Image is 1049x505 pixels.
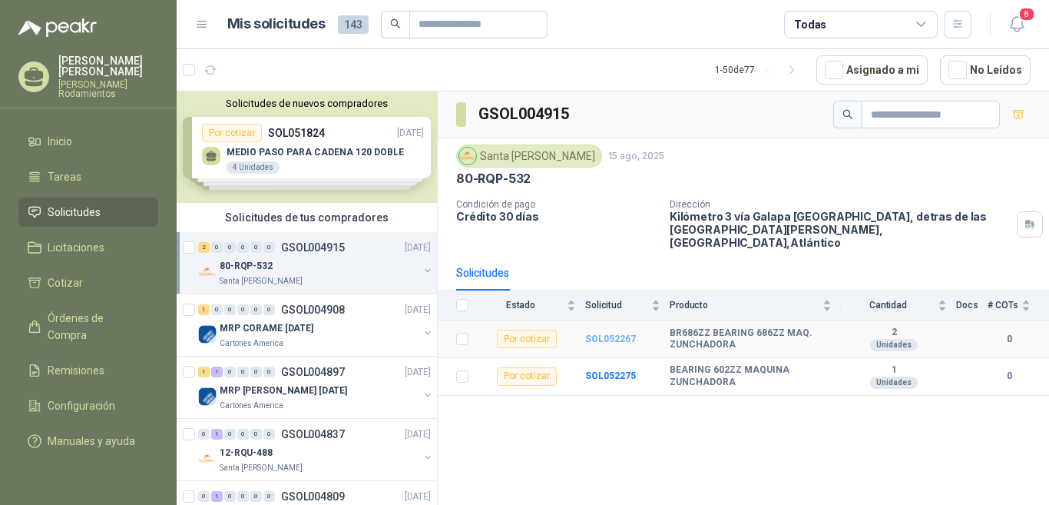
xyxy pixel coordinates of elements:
div: 0 [250,491,262,502]
a: Licitaciones [18,233,158,262]
th: # COTs [988,291,1049,321]
img: Company Logo [198,450,217,468]
p: [DATE] [405,365,431,380]
p: [DATE] [405,303,431,317]
div: 0 [263,242,275,253]
div: 0 [250,367,262,377]
p: GSOL004837 [281,429,345,440]
div: 0 [263,429,275,440]
span: Licitaciones [48,239,104,256]
span: 8 [1018,7,1035,22]
img: Company Logo [459,148,476,164]
div: 0 [250,429,262,440]
p: GSOL004908 [281,304,345,315]
span: Producto [670,300,819,311]
p: 80-RQP-532 [220,259,273,274]
div: 0 [237,367,249,377]
div: 0 [250,304,262,315]
span: Solicitudes [48,204,101,221]
img: Company Logo [198,263,217,281]
div: 0 [237,491,249,502]
a: 1 0 0 0 0 0 GSOL004908[DATE] Company LogoMRP CORAME [DATE]Cartones America [198,301,434,350]
div: 1 [211,367,223,377]
div: Unidades [870,339,918,351]
b: 2 [841,327,947,339]
p: Cartones America [220,400,283,412]
a: 1 1 0 0 0 0 GSOL004897[DATE] Company LogoMRP [PERSON_NAME] [DATE]Cartones America [198,363,434,412]
div: Por cotizar [497,367,557,386]
div: 0 [224,429,236,440]
div: 0 [237,242,249,253]
p: [DATE] [405,427,431,442]
span: Remisiones [48,362,104,379]
button: 8 [1003,11,1031,38]
span: Cotizar [48,274,83,291]
a: Órdenes de Compra [18,304,158,350]
p: Kilómetro 3 vía Galapa [GEOGRAPHIC_DATA], detras de las [GEOGRAPHIC_DATA][PERSON_NAME], [GEOGRAPH... [670,210,1011,249]
span: Órdenes de Compra [48,310,144,344]
p: GSOL004915 [281,242,345,253]
div: 0 [198,429,210,440]
h3: GSOL004915 [478,102,571,126]
p: MRP [PERSON_NAME] [DATE] [220,384,347,398]
span: Manuales y ayuda [48,433,135,450]
div: 0 [211,304,223,315]
p: 12-RQU-488 [220,446,273,460]
a: 0 1 0 0 0 0 GSOL004837[DATE] Company Logo12-RQU-488Santa [PERSON_NAME] [198,425,434,474]
div: Solicitudes de tus compradores [177,203,437,232]
span: search [390,18,401,29]
b: SOL052267 [585,334,636,344]
a: 2 0 0 0 0 0 GSOL004915[DATE] Company Logo80-RQP-532Santa [PERSON_NAME] [198,238,434,287]
div: 1 [211,491,223,502]
th: Docs [956,291,988,321]
div: Solicitudes [456,264,509,281]
p: [DATE] [405,490,431,504]
p: Santa [PERSON_NAME] [220,275,303,287]
div: Solicitudes de nuevos compradoresPor cotizarSOL051824[DATE] MEDIO PASO PARA CADENA 120 DOBLE4 Uni... [177,91,437,203]
a: Configuración [18,391,158,420]
b: 0 [988,332,1031,347]
div: 0 [263,304,275,315]
button: Solicitudes de nuevos compradores [183,98,431,109]
div: 0 [211,242,223,253]
div: 1 [211,429,223,440]
p: GSOL004897 [281,367,345,377]
p: 15 ago, 2025 [608,149,664,164]
p: Santa [PERSON_NAME] [220,462,303,474]
b: SOL052275 [585,370,636,381]
img: Company Logo [198,325,217,344]
button: No Leídos [940,55,1031,85]
p: [PERSON_NAME] [PERSON_NAME] [58,55,158,77]
div: 1 [198,304,210,315]
span: Configuración [48,397,115,414]
div: 0 [237,429,249,440]
span: Solicitud [585,300,648,311]
b: 0 [988,369,1031,384]
div: 1 [198,367,210,377]
div: 0 [198,491,210,502]
p: Cartones America [220,337,283,350]
b: BR686ZZ BEARING 686ZZ MAQ. ZUNCHADORA [670,327,832,351]
a: Remisiones [18,356,158,385]
a: Inicio [18,127,158,156]
div: 0 [263,491,275,502]
h1: Mis solicitudes [227,13,326,35]
div: Todas [794,16,826,33]
p: Dirección [670,199,1011,210]
div: 0 [263,367,275,377]
div: Santa [PERSON_NAME] [456,145,602,168]
th: Cantidad [841,291,956,321]
div: 0 [237,304,249,315]
b: 1 [841,364,947,377]
th: Estado [478,291,585,321]
p: [DATE] [405,241,431,255]
b: BEARING 602ZZ MAQUINA ZUNCHADORA [670,364,832,388]
span: search [842,109,853,120]
p: Condición de pago [456,199,657,210]
div: 0 [224,491,236,502]
p: GSOL004809 [281,491,345,502]
span: Cantidad [841,300,935,311]
p: Crédito 30 días [456,210,657,223]
a: Cotizar [18,268,158,297]
img: Company Logo [198,387,217,406]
